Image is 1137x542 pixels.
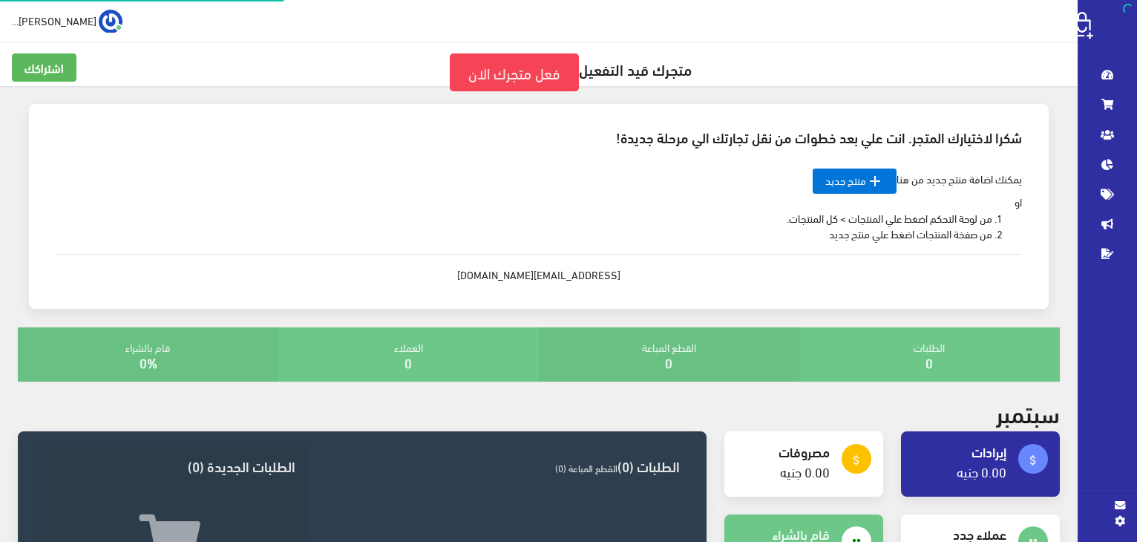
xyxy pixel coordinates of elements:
[99,10,122,33] img: ...
[799,327,1060,382] div: الطلبات
[913,444,1006,459] h4: إيرادات
[665,350,672,374] a: 0
[56,226,992,242] li: من صفخة المنتجات اضغط علي منتج جديد
[957,459,1006,483] a: 0.00 جنيه
[12,11,96,30] span: [PERSON_NAME]...
[780,459,830,483] a: 0.00 جنيه
[850,454,863,467] i: attach_money
[913,526,1006,541] h4: عملاء جدد
[12,53,1066,91] h5: متجرك قيد التفعيل
[56,131,1022,145] h3: شكرا لاختيارك المتجر. انت علي بعد خطوات من نقل تجارتك الي مرحلة جديدة!
[925,350,933,374] a: 0
[555,459,617,477] span: القطع المباعة (0)
[404,350,412,374] a: 0
[319,459,680,473] h3: الطلبات (0)
[56,210,992,226] li: من لوحة التحكم اضغط علي المنتجات > كل المنتجات.
[1026,454,1040,467] i: attach_money
[866,172,884,190] i: 
[56,267,1022,283] div: [EMAIL_ADDRESS][DOMAIN_NAME]
[278,327,539,382] div: العملاء
[813,169,896,194] a: منتج جديد
[18,327,278,382] div: قام بالشراء
[736,526,830,541] h4: قام بالشراء
[140,350,157,374] a: 0%
[44,157,1034,295] div: يمكنك اضافة منتج جديد من هنا او
[539,327,799,382] div: القطع المباعة
[45,459,295,473] h3: الطلبات الجديدة (0)
[736,444,830,459] h4: مصروفات
[12,53,76,82] a: اشتراكك
[12,9,122,33] a: ... [PERSON_NAME]...
[450,53,579,91] a: فعل متجرك الان
[996,399,1060,425] h2: سبتمبر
